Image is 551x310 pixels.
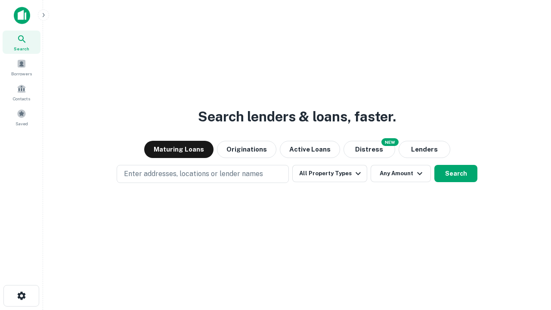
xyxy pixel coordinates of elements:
[399,141,450,158] button: Lenders
[280,141,340,158] button: Active Loans
[14,45,29,52] span: Search
[15,120,28,127] span: Saved
[3,81,40,104] a: Contacts
[144,141,214,158] button: Maturing Loans
[292,165,367,182] button: All Property Types
[11,70,32,77] span: Borrowers
[344,141,395,158] button: Search distressed loans with lien and other non-mortgage details.
[3,31,40,54] a: Search
[117,165,289,183] button: Enter addresses, locations or lender names
[434,165,477,182] button: Search
[508,241,551,282] iframe: Chat Widget
[217,141,276,158] button: Originations
[124,169,263,179] p: Enter addresses, locations or lender names
[371,165,431,182] button: Any Amount
[3,105,40,129] a: Saved
[381,138,399,146] div: NEW
[198,106,396,127] h3: Search lenders & loans, faster.
[13,95,30,102] span: Contacts
[3,56,40,79] a: Borrowers
[14,7,30,24] img: capitalize-icon.png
